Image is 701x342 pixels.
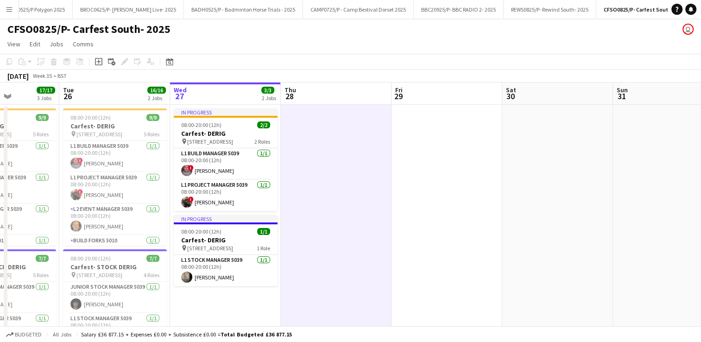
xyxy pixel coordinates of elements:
button: Budgeted [5,329,43,340]
span: 9/9 [146,114,159,121]
span: Budgeted [15,331,42,338]
span: [STREET_ADDRESS] [76,272,122,279]
span: Total Budgeted £36 877.15 [221,331,292,338]
button: CFSO0825/P- Carfest South- 2025 [596,0,694,19]
div: 3 Jobs [37,95,55,101]
app-card-role: Junior Stock Manager 50391/108:00-20:00 (12h)[PERSON_NAME] [63,282,167,313]
span: Sat [506,86,516,94]
span: Week 35 [31,72,54,79]
h1: CFSO0825/P- Carfest South- 2025 [7,22,171,36]
button: CAMP0725/P - Camp Bestival Dorset 2025 [303,0,414,19]
span: ! [188,196,194,202]
span: Jobs [50,40,63,48]
span: Wed [174,86,187,94]
span: 31 [615,91,628,101]
app-job-card: 08:00-20:00 (12h)9/9Carfest- DERIG [STREET_ADDRESS]5 RolesL1 Build Manager 50391/108:00-20:00 (12... [63,108,167,246]
span: View [7,40,20,48]
span: 7/7 [36,255,49,262]
app-user-avatar: Grace Shorten [682,24,694,35]
button: BADH0525/P - Badminton Horse Trials - 2025 [184,0,303,19]
span: 4 Roles [144,272,159,279]
app-card-role: L2 Event Manager 50391/108:00-20:00 (12h)[PERSON_NAME] [63,204,167,235]
a: Jobs [46,38,67,50]
span: 26 [62,91,74,101]
span: 5 Roles [33,131,49,138]
h3: Carfest- DERIG [63,122,167,130]
app-card-role: L1 Build Manager 50391/108:00-20:00 (12h)![PERSON_NAME] [174,148,278,180]
span: 08:00-20:00 (12h) [181,121,221,128]
div: Salary £36 877.15 + Expenses £0.00 + Subsistence £0.00 = [81,331,292,338]
h3: Carfest- DERIG [174,236,278,244]
span: 1 Role [257,245,270,252]
button: REWS0825/P- Rewind South- 2025 [504,0,596,19]
span: ! [188,165,194,171]
app-card-role: L1 Stock Manager 50391/108:00-20:00 (12h)[PERSON_NAME] [174,255,278,286]
span: 08:00-20:00 (12h) [70,255,111,262]
h3: Carfest- STOCK DERIG [63,263,167,271]
span: 27 [172,91,187,101]
button: BROC0625/P- [PERSON_NAME] Live- 2025 [73,0,184,19]
app-job-card: In progress08:00-20:00 (12h)2/2Carfest- DERIG [STREET_ADDRESS]2 RolesL1 Build Manager 50391/108:0... [174,108,278,211]
div: 2 Jobs [148,95,165,101]
span: [STREET_ADDRESS] [187,245,233,252]
app-card-role: L1 Project Manager 50391/108:00-20:00 (12h)![PERSON_NAME] [63,172,167,204]
div: [DATE] [7,71,29,81]
span: 29 [394,91,403,101]
a: View [4,38,24,50]
app-job-card: In progress08:00-20:00 (12h)1/1Carfest- DERIG [STREET_ADDRESS]1 RoleL1 Stock Manager 50391/108:00... [174,215,278,286]
span: 7/7 [146,255,159,262]
span: 5 Roles [33,272,49,279]
div: In progress [174,108,278,116]
app-card-role: L1 Build Manager 50391/108:00-20:00 (12h)![PERSON_NAME] [63,141,167,172]
span: 16/16 [147,87,166,94]
span: Tue [63,86,74,94]
div: BST [57,72,67,79]
app-card-role: Build Forks 50101/109:00-20:00 (11h) [63,235,167,267]
span: 2/2 [257,121,270,128]
h3: Carfest- DERIG [174,129,278,138]
span: Sun [617,86,628,94]
span: 28 [283,91,296,101]
span: 9/9 [36,114,49,121]
span: Comms [73,40,94,48]
a: Comms [69,38,97,50]
span: 30 [505,91,516,101]
span: Thu [284,86,296,94]
span: All jobs [51,331,73,338]
a: Edit [26,38,44,50]
span: 1/1 [257,228,270,235]
div: 2 Jobs [262,95,276,101]
span: ! [77,158,83,163]
span: Edit [30,40,40,48]
span: ! [77,189,83,195]
span: 08:00-20:00 (12h) [181,228,221,235]
span: 5 Roles [144,131,159,138]
app-card-role: L1 Project Manager 50391/108:00-20:00 (12h)![PERSON_NAME] [174,180,278,211]
span: 17/17 [37,87,55,94]
span: Fri [395,86,403,94]
span: 2 Roles [254,138,270,145]
span: [STREET_ADDRESS] [76,131,122,138]
span: 08:00-20:00 (12h) [70,114,111,121]
span: 3/3 [261,87,274,94]
div: In progress [174,215,278,222]
button: BBC20925/P- BBC RADIO 2- 2025 [414,0,504,19]
span: [STREET_ADDRESS] [187,138,233,145]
